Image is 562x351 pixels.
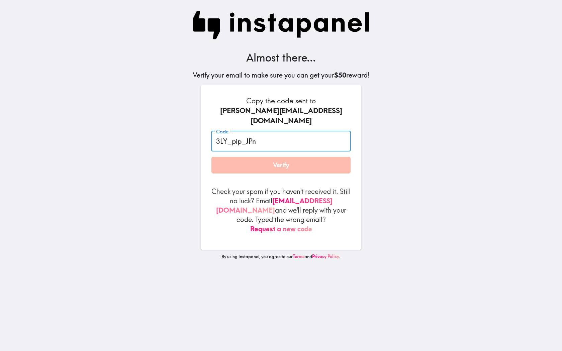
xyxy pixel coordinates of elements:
[211,157,351,173] button: Verify
[201,254,361,260] p: By using Instapanel, you agree to our and .
[293,254,304,259] a: Terms
[211,187,351,234] p: Check your spam if you haven't received it. Still no luck? Email and we'll reply with your code. ...
[334,71,346,79] b: $50
[216,128,228,135] label: Code
[193,50,370,65] h3: Almost there...
[216,197,333,214] a: [EMAIL_ADDRESS][DOMAIN_NAME]
[211,96,351,126] h6: Copy the code sent to
[211,106,351,125] div: [PERSON_NAME][EMAIL_ADDRESS][DOMAIN_NAME]
[193,11,370,39] img: Instapanel
[312,254,339,259] a: Privacy Policy
[250,224,312,234] button: Request a new code
[193,71,370,80] h5: Verify your email to make sure you can get your reward!
[211,131,351,152] input: xxx_xxx_xxx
